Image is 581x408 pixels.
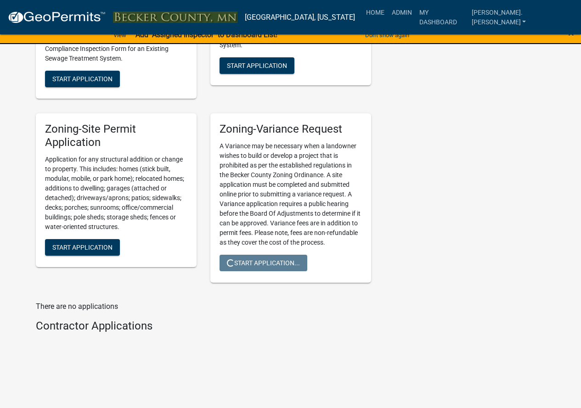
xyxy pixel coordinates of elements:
a: My Dashboard [416,4,468,31]
p: Application for any structural addition or change to property. This includes: homes (stick built,... [45,155,187,232]
span: Start Application [52,75,113,83]
p: There are no applications [36,301,371,312]
a: View [110,28,130,43]
a: Admin [388,4,416,21]
a: [PERSON_NAME].[PERSON_NAME] [468,4,574,31]
strong: Add "Assigned Inspector" to Dashboard List! [135,30,277,39]
button: Close [568,28,574,39]
h5: Zoning-Variance Request [220,123,362,136]
span: Start Application [227,62,287,69]
button: Start Application... [220,255,307,271]
h4: Contractor Applications [36,319,371,333]
button: Start Application [220,57,294,74]
button: Start Application [45,239,120,256]
a: [GEOGRAPHIC_DATA], [US_STATE] [245,10,355,25]
p: Compliance Inspection Form for an Existing Sewage Treatment System. [45,44,187,63]
h5: Zoning-Site Permit Application [45,123,187,149]
wm-workflow-list-section: Contractor Applications [36,319,371,336]
button: Don't show again [361,28,413,43]
span: Start Application [52,243,113,251]
p: A Variance may be necessary when a landowner wishes to build or develop a project that is prohibi... [220,141,362,247]
img: Becker County, Minnesota [113,11,237,23]
a: Home [362,4,388,21]
span: Start Application... [227,259,300,267]
button: Start Application [45,71,120,87]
